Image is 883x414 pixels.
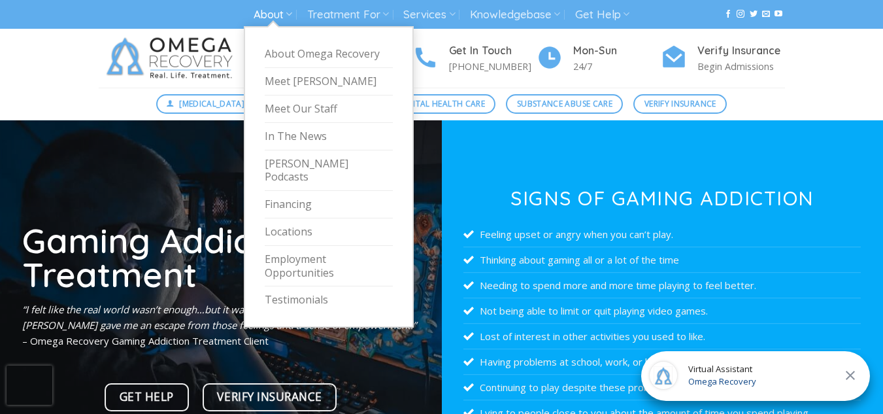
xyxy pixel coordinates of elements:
[517,97,612,110] span: Substance Abuse Care
[463,188,861,208] h3: Signs of Gaming Addiction
[750,10,758,19] a: Follow on Twitter
[575,3,629,27] a: Get Help
[22,223,420,292] h1: Gaming Addiction Treatment
[449,43,537,60] h4: Get In Touch
[22,303,416,332] em: “I felt like the real world wasn’t enough…but it was also more than I could handle. [PERSON_NAME]...
[265,218,393,246] a: Locations
[203,383,337,411] a: Verify Insurance
[775,10,782,19] a: Follow on YouTube
[463,247,861,273] li: Thinking about gaming all or a lot of the time
[506,94,623,114] a: Substance Abuse Care
[7,366,52,405] iframe: reCAPTCHA
[697,59,785,74] p: Begin Admissions
[265,191,393,218] a: Financing
[644,97,716,110] span: Verify Insurance
[463,298,861,324] li: Not being able to limit or quit playing video games.
[307,3,389,27] a: Treatment For
[22,302,420,349] p: – Omega Recovery Gaming Addiction Treatment Client
[265,286,393,313] a: Testimonials
[412,43,537,75] a: Get In Touch [PHONE_NUMBER]
[217,388,322,406] span: Verify Insurance
[573,43,661,60] h4: Mon-Sun
[661,43,785,75] a: Verify Insurance Begin Admissions
[573,59,661,74] p: 24/7
[388,94,495,114] a: Mental Health Care
[265,68,393,95] a: Meet [PERSON_NAME]
[99,29,246,88] img: Omega Recovery
[697,43,785,60] h4: Verify Insurance
[403,3,455,27] a: Services
[265,123,393,150] a: In The News
[463,324,861,349] li: Lost of interest in other activities you used to like.
[105,383,189,411] a: Get Help
[265,41,393,68] a: About Omega Recovery
[254,3,292,27] a: About
[762,10,770,19] a: Send us an email
[265,246,393,287] a: Employment Opportunities
[120,388,174,406] span: Get Help
[724,10,732,19] a: Follow on Facebook
[633,94,727,114] a: Verify Insurance
[399,97,485,110] span: Mental Health Care
[463,222,861,247] li: Feeling upset or angry when you can’t play.
[449,59,537,74] p: [PHONE_NUMBER]
[470,3,560,27] a: Knowledgebase
[463,349,861,375] li: Having problems at school, work, or home because of your gaming
[265,95,393,123] a: Meet Our Staff
[463,375,861,400] li: Continuing to play despite these problems.
[179,97,244,110] span: [MEDICAL_DATA]
[463,273,861,298] li: Needing to spend more and more time playing to feel better.
[156,94,256,114] a: [MEDICAL_DATA]
[737,10,744,19] a: Follow on Instagram
[265,150,393,192] a: [PERSON_NAME] Podcasts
